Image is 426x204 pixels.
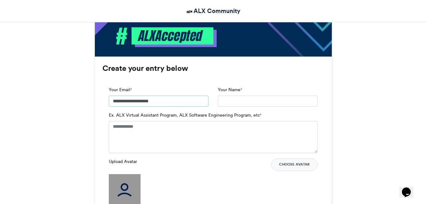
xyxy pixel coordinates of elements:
[102,65,324,72] h3: Create your entry below
[109,158,137,165] label: Upload Avatar
[186,6,240,16] a: ALX Community
[399,179,420,198] iframe: chat widget
[109,86,132,93] label: Your Email
[218,86,242,93] label: Your Name
[109,112,261,119] label: Ex. ALX Virtual Assistant Program, ALX Software Engineering Program, etc
[271,158,318,171] button: Choose Avatar
[186,8,193,16] img: ALX Community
